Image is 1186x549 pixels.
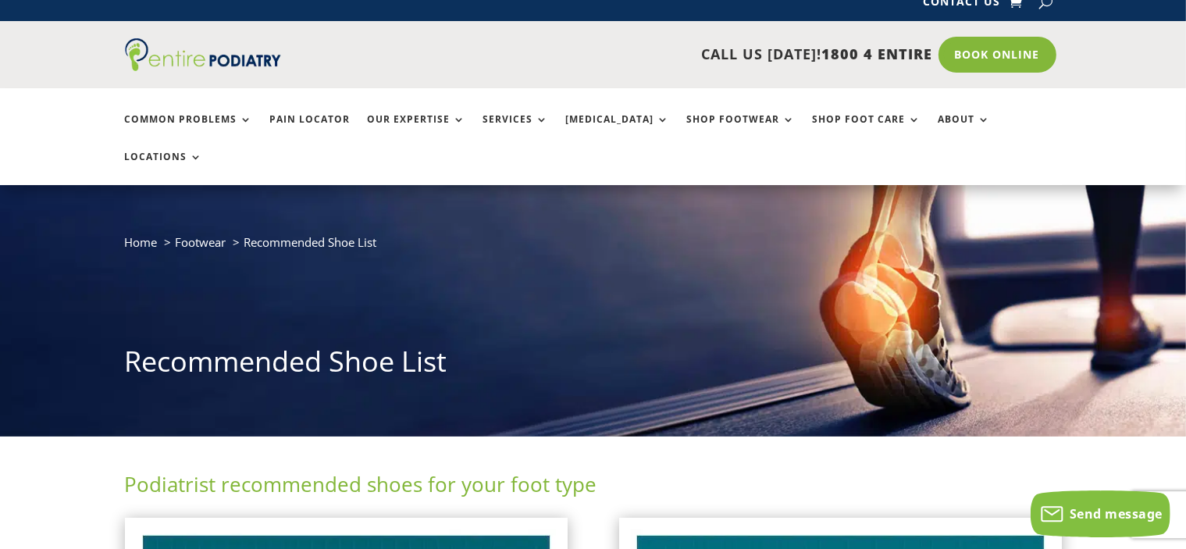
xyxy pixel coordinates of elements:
[125,59,281,74] a: Entire Podiatry
[822,45,933,63] span: 1800 4 ENTIRE
[125,152,203,185] a: Locations
[813,114,921,148] a: Shop Foot Care
[125,234,158,250] a: Home
[483,114,549,148] a: Services
[125,342,1062,389] h1: Recommended Shoe List
[125,470,1062,506] h2: Podiatrist recommended shoes for your foot type
[125,114,253,148] a: Common Problems
[244,234,377,250] span: Recommended Shoe List
[938,114,991,148] a: About
[687,114,796,148] a: Shop Footwear
[1070,505,1163,522] span: Send message
[938,37,1056,73] a: Book Online
[270,114,351,148] a: Pain Locator
[125,232,1062,264] nav: breadcrumb
[176,234,226,250] a: Footwear
[1031,490,1170,537] button: Send message
[368,114,466,148] a: Our Expertise
[341,45,933,65] p: CALL US [DATE]!
[125,38,281,71] img: logo (1)
[566,114,670,148] a: [MEDICAL_DATA]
